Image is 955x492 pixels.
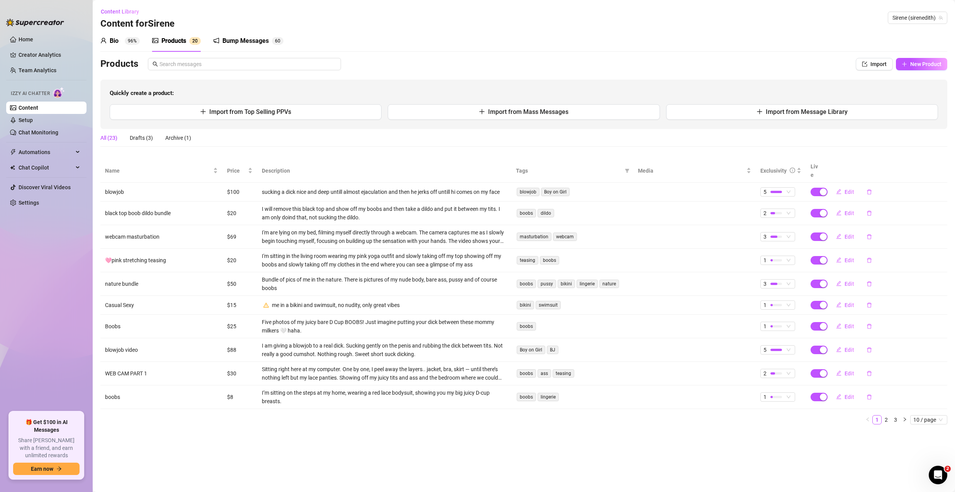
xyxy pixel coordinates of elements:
[763,369,767,378] span: 2
[860,186,878,198] button: delete
[19,184,71,190] a: Discover Viral Videos
[213,37,219,44] span: notification
[763,322,767,331] span: 1
[845,302,854,308] span: Edit
[892,12,943,24] span: Sirene (sirenedith)
[929,466,947,484] iframe: Intercom live chat
[538,280,556,288] span: pussy
[517,322,536,331] span: boobs
[100,159,222,183] th: Name
[845,189,854,195] span: Edit
[553,369,574,378] span: teasing
[867,210,872,216] span: delete
[902,417,907,422] span: right
[836,281,841,286] span: edit
[517,301,534,309] span: bikini
[152,37,158,44] span: picture
[867,324,872,329] span: delete
[830,207,860,219] button: Edit
[830,344,860,356] button: Edit
[272,37,283,45] sup: 60
[130,134,153,142] div: Drafts (3)
[830,320,860,333] button: Edit
[910,61,941,67] span: New Product
[666,104,938,120] button: Import from Message Library
[623,165,631,176] span: filter
[161,36,186,46] div: Products
[910,415,947,424] div: Page Size
[222,225,257,249] td: $69
[845,394,854,400] span: Edit
[11,90,50,97] span: Izzy AI Chatter
[53,87,65,98] img: AI Chatter
[891,416,900,424] a: 3
[165,134,191,142] div: Archive (1)
[511,159,633,183] th: Tags
[388,104,660,120] button: Import from Mass Messages
[517,209,536,217] span: boobs
[867,394,872,400] span: delete
[101,8,139,15] span: Content Library
[577,280,598,288] span: lingerie
[100,183,222,202] td: blowjob
[195,38,198,44] span: 0
[19,161,73,174] span: Chat Copilot
[262,228,507,245] div: I'm are lying on my bed, filming myself directly through a webcam. The camera captures me as I sl...
[222,249,257,272] td: $20
[189,37,201,45] sup: 20
[100,202,222,225] td: black top boob dildo bundle
[222,362,257,385] td: $30
[19,146,73,158] span: Automations
[763,393,767,401] span: 1
[538,209,554,217] span: dildo
[867,189,872,195] span: delete
[757,109,763,115] span: plus
[763,232,767,241] span: 3
[860,391,878,403] button: delete
[860,278,878,290] button: delete
[882,416,891,424] a: 2
[257,159,511,183] th: Description
[222,385,257,409] td: $8
[763,256,767,265] span: 1
[153,61,158,67] span: search
[860,207,878,219] button: delete
[760,166,787,175] div: Exclusivity
[262,365,507,382] div: Sitting right here at my computer. One by one, I peel away the layers.. jacket, bra, skirt — unti...
[100,338,222,362] td: blowjob video
[19,67,56,73] a: Team Analytics
[836,302,841,307] span: edit
[945,466,951,472] span: 2
[763,188,767,196] span: 5
[262,205,507,222] div: I will remove this black top and show off my boobs and then take a dildo and put it between my ti...
[125,37,140,45] sup: 96%
[806,159,825,183] th: Live
[870,61,887,67] span: Import
[938,15,943,20] span: team
[192,38,195,44] span: 2
[100,272,222,296] td: nature bundle
[110,104,382,120] button: Import from Top Selling PPVs
[100,225,222,249] td: webcam masturbation
[830,367,860,380] button: Edit
[865,417,870,422] span: left
[860,299,878,311] button: delete
[222,315,257,338] td: $25
[860,367,878,380] button: delete
[867,258,872,263] span: delete
[845,210,854,216] span: Edit
[222,36,269,46] div: Bump Messages
[845,234,854,240] span: Edit
[19,105,38,111] a: Content
[547,346,558,354] span: BJ
[763,301,767,309] span: 1
[222,202,257,225] td: $20
[222,296,257,315] td: $15
[100,249,222,272] td: 🩷pink stretching teasing
[56,466,62,472] span: arrow-right
[13,463,80,475] button: Earn nowarrow-right
[558,280,575,288] span: bikini
[553,232,577,241] span: webcam
[625,168,629,173] span: filter
[538,393,559,401] span: lingerie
